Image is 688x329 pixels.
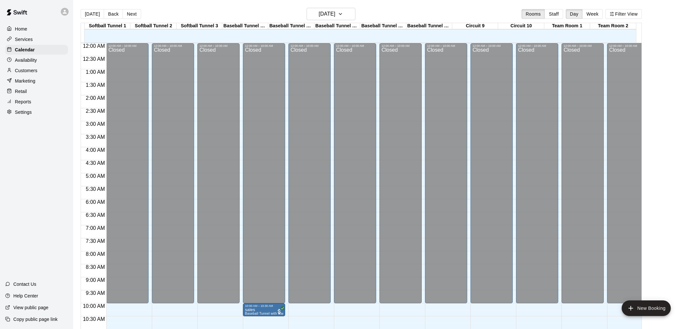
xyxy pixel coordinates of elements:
button: Back [104,9,123,19]
span: 4:00 AM [84,147,107,153]
div: 12:00 AM – 10:00 AM [336,44,374,47]
div: Closed [336,47,374,306]
button: [DATE] [307,8,355,20]
div: Circuit 10 [498,23,544,29]
div: Closed [427,47,465,306]
div: Team Room 1 [544,23,590,29]
a: Services [5,34,68,44]
div: 12:00 AM – 10:00 AM: Closed [106,43,149,303]
p: Services [15,36,33,43]
div: 12:00 AM – 10:00 AM: Closed [379,43,422,303]
a: Settings [5,107,68,117]
span: 1:30 AM [84,82,107,88]
p: Reports [15,99,31,105]
div: Closed [199,47,238,306]
div: Baseball Tunnel 5 (Machine) [268,23,314,29]
div: 12:00 AM – 10:00 AM: Closed [334,43,376,303]
span: 8:00 AM [84,251,107,257]
button: Week [582,9,603,19]
span: 1:00 AM [84,69,107,75]
p: Marketing [15,78,35,84]
button: Staff [545,9,563,19]
div: 12:00 AM – 10:00 AM [245,44,283,47]
div: Closed [290,47,329,306]
p: Retail [15,88,27,95]
div: Softball Tunnel 2 [130,23,176,29]
p: Settings [15,109,32,115]
div: 12:00 AM – 10:00 AM: Closed [197,43,240,303]
div: 12:00 AM – 10:00 AM: Closed [425,43,467,303]
div: 12:00 AM – 10:00 AM: Closed [607,43,649,303]
span: 7:30 AM [84,238,107,244]
div: 12:00 AM – 10:00 AM [290,44,329,47]
div: 12:00 AM – 10:00 AM: Closed [516,43,558,303]
div: Baseball Tunnel 7 (Mound/Machine) [360,23,406,29]
div: Baseball Tunnel 6 (Machine) [314,23,360,29]
div: Closed [108,47,147,306]
div: Closed [245,47,283,306]
div: Closed [518,47,556,306]
span: 4:30 AM [84,160,107,166]
span: 9:30 AM [84,290,107,296]
a: Marketing [5,76,68,86]
h6: [DATE] [319,9,335,19]
a: Home [5,24,68,34]
p: View public page [13,304,48,311]
a: Customers [5,66,68,75]
button: Filter View [605,9,642,19]
a: Reports [5,97,68,107]
button: add [622,300,671,316]
div: Closed [563,47,602,306]
div: 10:00 AM – 10:30 AM [245,304,283,308]
span: 8:30 AM [84,264,107,270]
span: 10:30 AM [81,316,107,322]
div: Softball Tunnel 3 [177,23,222,29]
button: Rooms [522,9,545,19]
span: 2:30 AM [84,108,107,114]
div: 12:00 AM – 10:00 AM: Closed [470,43,513,303]
div: 12:00 AM – 10:00 AM [472,44,511,47]
div: Availability [5,55,68,65]
div: 10:00 AM – 10:30 AM: sales [243,303,285,316]
span: Baseball Tunnel with Machine [245,312,291,315]
span: 5:30 AM [84,186,107,192]
div: 12:00 AM – 10:00 AM [427,44,465,47]
span: 12:30 AM [81,56,107,62]
p: Customers [15,67,37,74]
span: All customers have paid [276,308,283,315]
div: Circuit 9 [452,23,498,29]
span: 12:00 AM [81,43,107,49]
div: 12:00 AM – 10:00 AM [199,44,238,47]
div: 12:00 AM – 10:00 AM [154,44,192,47]
div: Closed [381,47,420,306]
span: 3:00 AM [84,121,107,127]
span: 5:00 AM [84,173,107,179]
p: Copy public page link [13,316,58,322]
div: 12:00 AM – 10:00 AM: Closed [562,43,604,303]
div: 12:00 AM – 10:00 AM [609,44,647,47]
div: Softball Tunnel 1 [85,23,130,29]
p: Home [15,26,27,32]
span: 9:00 AM [84,277,107,283]
div: Closed [154,47,192,306]
div: 12:00 AM – 10:00 AM [518,44,556,47]
button: Day [566,9,583,19]
span: 3:30 AM [84,134,107,140]
span: 2:00 AM [84,95,107,101]
button: Next [123,9,141,19]
span: 6:00 AM [84,199,107,205]
a: Retail [5,86,68,96]
div: Closed [472,47,511,306]
div: 12:00 AM – 10:00 AM: Closed [288,43,331,303]
p: Availability [15,57,37,63]
div: 12:00 AM – 10:00 AM: Closed [243,43,285,303]
a: Calendar [5,45,68,55]
div: 12:00 AM – 10:00 AM: Closed [152,43,194,303]
p: Calendar [15,46,35,53]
